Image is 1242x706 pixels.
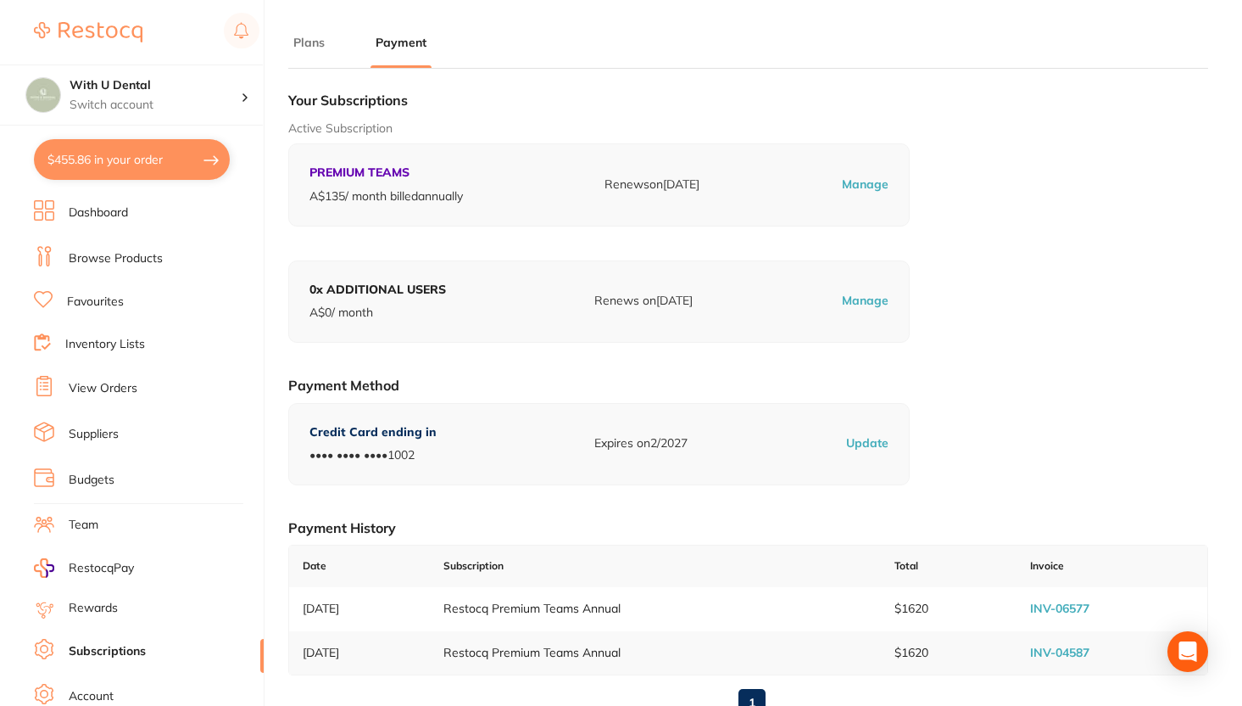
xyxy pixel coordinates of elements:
a: RestocqPay [34,558,134,578]
h1: Payment Method [288,377,1208,394]
p: Active Subscription [288,120,1208,137]
button: $455.86 in your order [34,139,230,180]
td: [DATE] [289,631,430,675]
p: A$ 135 / month billed annually [309,188,463,205]
p: A$ 0 / month [309,305,446,322]
a: Inventory Lists [65,336,145,353]
a: Browse Products [69,250,163,267]
div: Open Intercom Messenger [1167,631,1208,672]
h4: With U Dental [70,77,241,94]
p: Expires on 2/2027 [594,435,688,452]
a: INV-04587 [1030,645,1089,660]
p: Manage [842,293,888,310]
td: Invoice [1016,546,1207,587]
p: Update [846,435,888,452]
a: Rewards [69,600,118,617]
h1: Your Subscriptions [288,92,1208,109]
p: PREMIUM TEAMS [309,165,463,182]
img: Restocq Logo [34,22,142,42]
img: With U Dental [26,78,60,112]
td: [DATE] [289,587,430,631]
a: View Orders [69,380,137,397]
a: Restocq Logo [34,13,142,52]
td: Date [289,546,430,587]
a: Subscriptions [69,643,146,660]
td: $1620 [881,587,1016,631]
h1: Payment History [288,519,1208,536]
a: Dashboard [69,205,128,221]
span: RestocqPay [69,560,134,577]
td: $1620 [881,631,1016,675]
a: Account [69,688,114,705]
td: Restocq Premium Teams Annual [430,587,882,631]
a: Budgets [69,472,114,489]
p: Credit Card ending in [309,424,437,441]
p: Switch account [70,97,241,114]
td: Total [881,546,1016,587]
button: Plans [288,35,330,51]
a: INV-06577 [1030,601,1089,616]
td: Restocq Premium Teams Annual [430,631,882,675]
p: Renews on [DATE] [604,176,699,193]
a: Favourites [67,294,124,311]
p: Manage [842,176,888,193]
img: RestocqPay [34,558,54,578]
p: Renews on [DATE] [594,293,693,310]
p: 0 x ADDITIONAL USERS [309,282,446,299]
a: Suppliers [69,426,119,443]
button: Payment [370,35,432,51]
td: Subscription [430,546,882,587]
a: Team [69,517,98,534]
p: •••• •••• •••• 1002 [309,447,437,464]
